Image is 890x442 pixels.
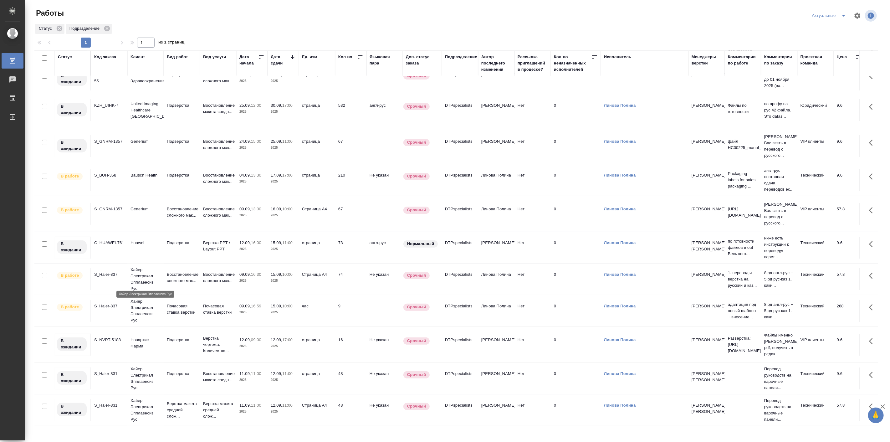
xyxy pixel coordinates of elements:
p: 2025 [239,178,264,185]
p: 11.09, [239,371,251,376]
p: 2025 [239,212,264,218]
p: 30.09, [271,103,282,108]
td: Технический [797,367,834,389]
td: 0 [551,237,601,259]
td: 57.8 [834,268,865,290]
div: Кол-во [338,54,352,60]
p: Восстановление сложного мак... [203,206,233,218]
p: 15.09, [271,272,282,277]
div: Кол-во неназначенных исполнителей [554,54,591,73]
a: Линова Полина [604,240,636,245]
td: страница [299,169,335,191]
td: [PERSON_NAME] [478,69,514,90]
td: 9.6 [834,334,865,356]
td: 48 [335,367,366,389]
p: 15.09, [271,304,282,308]
div: S_Haier-831 [94,371,124,377]
td: 9.6 [834,69,865,90]
p: 2025 [239,145,264,151]
p: 8 рд англ-рус + 5 рд рус-каз 1. каки... [764,301,794,320]
td: 9.6 [834,367,865,389]
p: 11:00 [282,240,293,245]
p: 17:00 [282,173,293,177]
td: 9.6 [834,135,865,157]
p: Восстановление сложного мак... [203,138,233,151]
p: Верстка PPT / Layout PPT [203,240,233,252]
td: 57.8 [834,203,865,225]
p: 2025 [239,78,264,84]
td: час [299,300,335,322]
td: [PERSON_NAME] [478,367,514,389]
div: S_Haier-831 [94,402,124,409]
p: 10:00 [282,304,293,308]
div: Комментарии по заказу [764,54,794,66]
button: Здесь прячутся важные кнопки [865,99,880,114]
td: DTPspecialists [442,237,478,259]
td: Нет [514,300,551,322]
td: DTPspecialists [442,300,478,322]
td: 73 [335,237,366,259]
p: В ожидании [61,372,83,384]
p: ниже есть инструкции к переводу/верст... [764,235,794,260]
div: Вид услуги [203,54,226,60]
p: Срочный [407,372,426,378]
p: Хайер Электрикал Эпплаенсиз Рус [130,398,161,423]
td: Не указан [366,334,403,356]
p: 11:00 [251,403,261,408]
td: 9.6 [834,99,865,121]
td: англ-рус [366,99,403,121]
p: В работе [61,304,79,310]
p: [PERSON_NAME] Вас взять в перевод с русского... [764,201,794,226]
td: страница [299,99,335,121]
div: Исполнитель выполняет работу [56,206,87,214]
p: 16:30 [251,272,261,277]
a: Линова Полина [604,337,636,342]
td: Нет [514,99,551,121]
p: [PERSON_NAME], [PERSON_NAME] [692,402,722,415]
div: Исполнитель [604,54,632,60]
button: Здесь прячутся важные кнопки [865,334,880,349]
p: Срочный [407,304,426,310]
td: [PERSON_NAME] [478,334,514,356]
p: англ-рус срок - до 01 ноября 2025 (ва... [764,70,794,89]
div: Ед. изм [302,54,317,60]
div: Языковая пара [370,54,400,66]
td: Технический [797,300,834,322]
td: 0 [551,203,601,225]
td: страница [299,334,335,356]
td: Технический [797,399,834,421]
span: Посмотреть информацию [865,10,878,22]
div: Рассылка приглашений в процессе? [518,54,548,73]
p: 2025 [271,178,296,185]
p: Разверстка: [URL][DOMAIN_NAME].. [728,335,758,354]
p: 2025 [239,309,264,316]
td: Нет [514,268,551,290]
p: Восстановление сложного мак... [203,72,233,84]
p: англ-рус поэтапная сдача переводов ес... [764,167,794,193]
div: Дата начала [239,54,258,66]
p: В работе [61,173,79,179]
p: 13:30 [251,173,261,177]
div: Проектная команда [800,54,831,66]
span: Работы [34,8,64,18]
p: United Imaging Healthcare [GEOGRAPHIC_DATA] [130,101,161,120]
td: Линова Полина [478,268,514,290]
p: Срочный [407,272,426,279]
span: из 1 страниц [158,39,185,48]
td: Страница А4 [299,203,335,225]
p: 2025 [271,212,296,218]
p: Восстановление сложного мак... [203,271,233,284]
td: Нет [514,399,551,421]
p: [PERSON_NAME] [692,172,722,178]
a: Линова Полина [604,139,636,144]
div: KZH_UIHK-7 [94,102,124,109]
p: Файлы по готовности [728,102,758,115]
td: Нет [514,203,551,225]
p: 16:59 [251,304,261,308]
td: Не указан [366,399,403,421]
td: Не указан [366,268,403,290]
p: Generium [130,206,161,212]
p: [URL][DOMAIN_NAME].. [728,206,758,218]
p: Generium [130,138,161,145]
td: DTPspecialists [442,169,478,191]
